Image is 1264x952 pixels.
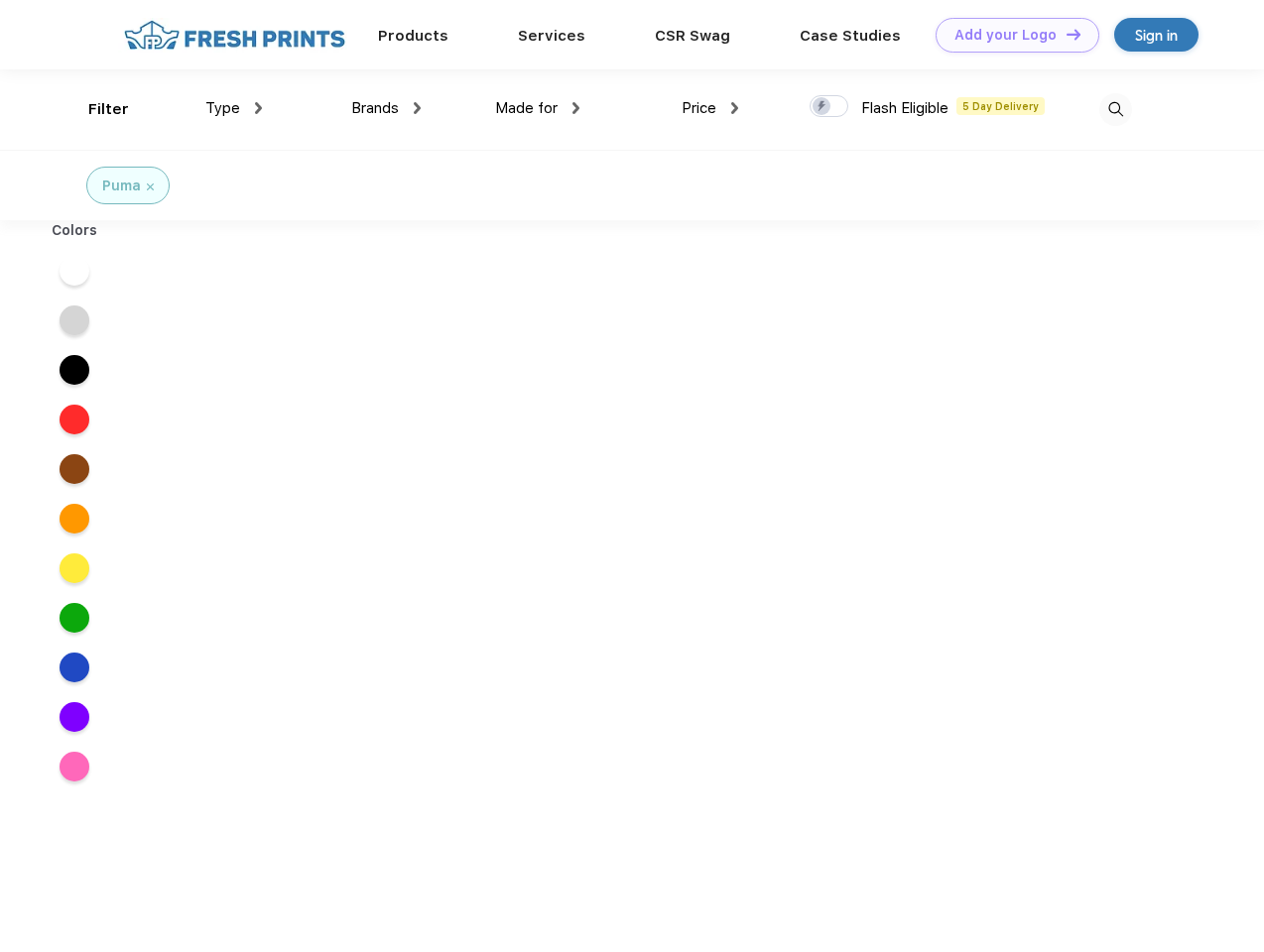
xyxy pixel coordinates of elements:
[1067,29,1080,40] img: DT
[655,27,730,45] a: CSR Swag
[37,220,113,241] div: Colors
[518,27,585,45] a: Services
[956,97,1045,115] span: 5 Day Delivery
[954,27,1057,44] div: Add your Logo
[118,18,351,53] img: fo%20logo%202.webp
[255,102,262,114] img: dropdown.png
[205,99,240,117] span: Type
[88,98,129,121] div: Filter
[682,99,716,117] span: Price
[1114,18,1199,52] a: Sign in
[1099,93,1132,126] img: desktop_search.svg
[102,176,141,196] div: Puma
[147,183,154,190] img: filter_cancel.svg
[351,99,399,117] span: Brands
[572,102,579,114] img: dropdown.png
[861,99,948,117] span: Flash Eligible
[414,102,421,114] img: dropdown.png
[378,27,448,45] a: Products
[731,102,738,114] img: dropdown.png
[495,99,558,117] span: Made for
[1135,24,1178,47] div: Sign in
